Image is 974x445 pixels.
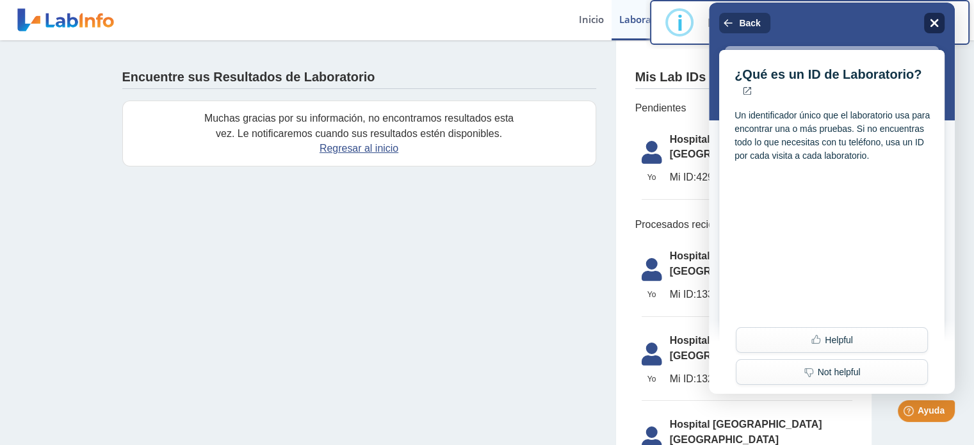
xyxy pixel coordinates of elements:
span: Hospital [GEOGRAPHIC_DATA] [GEOGRAPHIC_DATA] [670,248,852,279]
span: Yo [634,172,670,183]
span: 1320204 [670,371,852,387]
h4: Mis Lab IDs [635,70,706,85]
span: Mi ID: [670,172,697,182]
p: Nuevo HRA disponible [707,15,836,30]
span: 1339333 [670,287,852,302]
span: 4293468 [670,170,831,185]
span: Pendientes [635,101,852,116]
span: Yo [634,373,670,385]
span: Hospital [GEOGRAPHIC_DATA] [GEOGRAPHIC_DATA] [670,132,831,163]
span: Yo [634,289,670,300]
div: Muchas gracias por su información, no encontramos resultados esta vez. Le notificaremos cuando su... [184,111,535,142]
h4: Encuentre sus Resultados de Laboratorio [122,70,375,85]
span: Mi ID: [670,373,697,384]
span: Mi ID: [670,289,697,300]
span: Hospital [GEOGRAPHIC_DATA] [GEOGRAPHIC_DATA] [670,333,852,364]
iframe: Help widget launcher [860,395,960,431]
iframe: Help widget [709,3,955,394]
span: Procesados recientemente [635,217,852,232]
a: Regresar al inicio [320,143,398,154]
div: i [676,11,683,34]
